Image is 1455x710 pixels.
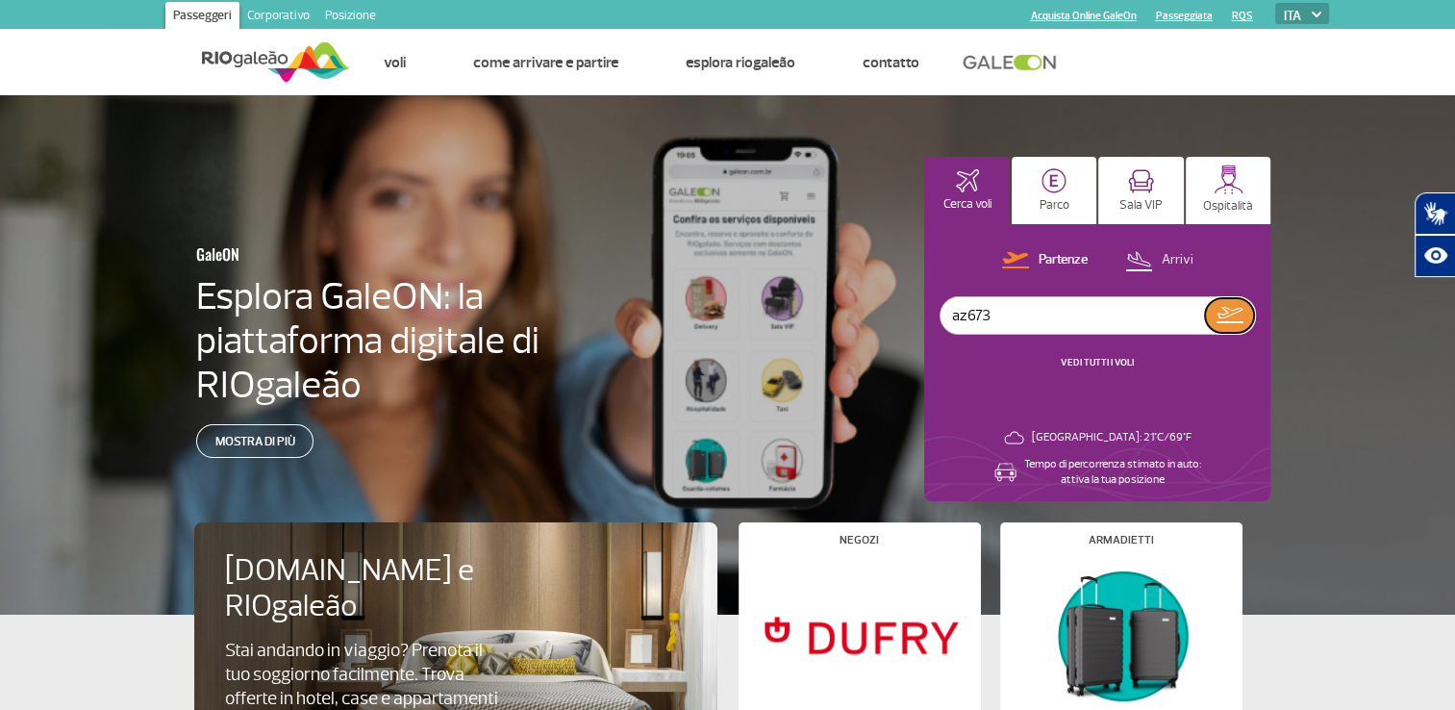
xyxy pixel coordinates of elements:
button: Apri le risorse di assistenza. [1415,235,1455,277]
p: Cerca voli [943,197,991,212]
img: hospitality.svg [1214,165,1243,194]
a: Voli [384,53,406,72]
a: Passeggeri [165,2,239,33]
p: Tempo di percorrenza stimato in auto: attiva la tua posizione [1024,457,1201,488]
button: Cerca voli [924,157,1010,224]
button: Partenze [996,248,1093,273]
p: [GEOGRAPHIC_DATA]: 21°C/69°F [1032,430,1192,445]
img: vipRoom.svg [1128,169,1154,193]
h4: Armadietti [1089,535,1154,545]
p: Arrivi [1162,251,1193,269]
a: Corporativo [239,2,317,33]
a: Esplora RIOgaleão [686,53,795,72]
img: airplaneHomeActive.svg [956,169,979,192]
img: Armadietti [1016,561,1225,709]
img: Negozi [754,561,964,709]
button: Parco [1012,157,1097,224]
img: carParkingHome.svg [1041,168,1066,193]
h4: Esplora GaleON: la piattaforma digitale di RIOgaleão [196,274,612,407]
a: Contatto [863,53,919,72]
div: Plugin per l'accessibilità Hand Talk. [1415,192,1455,277]
a: RQS [1232,10,1253,22]
p: Sala VIP [1119,198,1163,213]
button: Ospitalità [1186,157,1271,224]
button: Traduttore aperto della lingua dei segni. [1415,192,1455,235]
h4: Negozi [840,535,879,545]
p: Parco [1040,198,1069,213]
p: Ospitalità [1203,199,1253,214]
a: Acquista Online GaleOn [1031,10,1137,22]
a: Passeggiata [1156,10,1213,22]
button: Arrivi [1119,248,1199,273]
input: Volo, città o compagnia aerea [941,297,1205,334]
a: Come arrivare e partire [473,53,618,72]
a: Mostra di più [196,424,314,458]
button: Sala VIP [1098,157,1184,224]
a: VEDI TUTTI I VOLI [1061,356,1134,368]
button: VEDI TUTTI I VOLI [1055,355,1140,370]
p: Partenze [1039,251,1088,269]
h4: [DOMAIN_NAME] e RIOgaleão [225,553,531,624]
h3: GaleON [196,234,517,274]
a: Posizione [317,2,384,33]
